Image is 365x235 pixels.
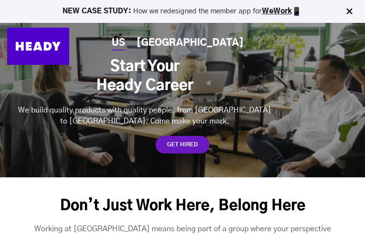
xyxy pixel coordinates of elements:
[63,8,133,15] strong: NEW CASE STUDY:
[17,105,272,126] div: We build quality products with quality people, from [GEOGRAPHIC_DATA] to [GEOGRAPHIC_DATA]. Come ...
[292,7,302,16] img: app emoji
[17,196,349,215] h3: Don’t Just Work Here, Belong Here
[19,7,346,16] p: How we redesigned the member app for
[7,28,69,65] img: Heady_Logo_Web-01 (1)
[344,7,354,16] img: Close Bar
[156,136,209,154] a: GET HIRED
[167,136,198,154] div: GET HIRED
[92,57,197,95] h1: Start Your Heady Career
[262,8,292,15] a: WeWork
